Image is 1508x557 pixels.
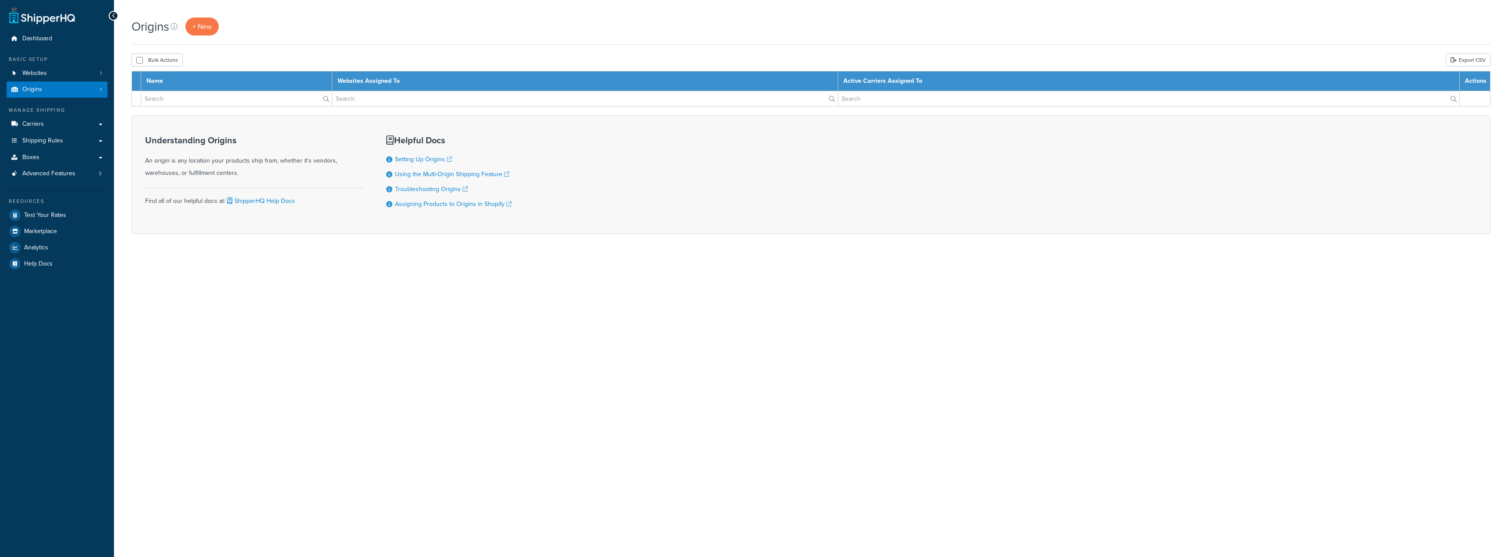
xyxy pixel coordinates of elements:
[145,135,364,179] div: An origin is any location your products ship from, whether it's vendors, warehouses, or fulfillme...
[395,170,509,179] a: Using the Multi-Origin Shipping Feature
[332,91,838,106] input: Search
[100,70,102,77] span: 1
[386,135,512,145] h3: Helpful Docs
[24,228,57,235] span: Marketplace
[7,82,107,98] li: Origins
[22,154,39,161] span: Boxes
[7,56,107,63] div: Basic Setup
[7,240,107,255] a: Analytics
[9,7,75,24] a: ShipperHQ Home
[1460,71,1490,91] th: Actions
[24,260,53,268] span: Help Docs
[192,21,212,32] span: + New
[395,155,452,164] a: Setting Up Origins
[22,70,47,77] span: Websites
[7,82,107,98] a: Origins 1
[22,170,75,177] span: Advanced Features
[1446,53,1490,67] a: Export CSV
[7,31,107,47] a: Dashboard
[332,71,838,91] th: Websites Assigned To
[22,121,44,128] span: Carriers
[22,137,63,145] span: Shipping Rules
[24,212,66,219] span: Test Your Rates
[145,135,364,145] h3: Understanding Origins
[100,86,102,93] span: 1
[395,199,512,209] a: Assigning Products to Origins in Shopify
[99,170,102,177] span: 3
[395,184,468,194] a: Troubleshooting Origins
[132,53,183,67] button: Bulk Actions
[141,91,332,106] input: Search
[7,256,107,272] a: Help Docs
[7,116,107,132] a: Carriers
[7,207,107,223] a: Test Your Rates
[225,196,295,206] a: ShipperHQ Help Docs
[7,166,107,182] a: Advanced Features 3
[7,198,107,205] div: Resources
[7,133,107,149] a: Shipping Rules
[22,86,42,93] span: Origins
[145,188,364,207] div: Find all of our helpful docs at:
[838,71,1460,91] th: Active Carriers Assigned To
[185,18,219,35] a: + New
[7,166,107,182] li: Advanced Features
[7,149,107,166] a: Boxes
[7,65,107,82] li: Websites
[22,35,52,43] span: Dashboard
[838,91,1459,106] input: Search
[7,65,107,82] a: Websites 1
[7,106,107,114] div: Manage Shipping
[132,18,169,35] h1: Origins
[7,224,107,239] a: Marketplace
[141,71,332,91] th: Name
[24,244,48,252] span: Analytics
